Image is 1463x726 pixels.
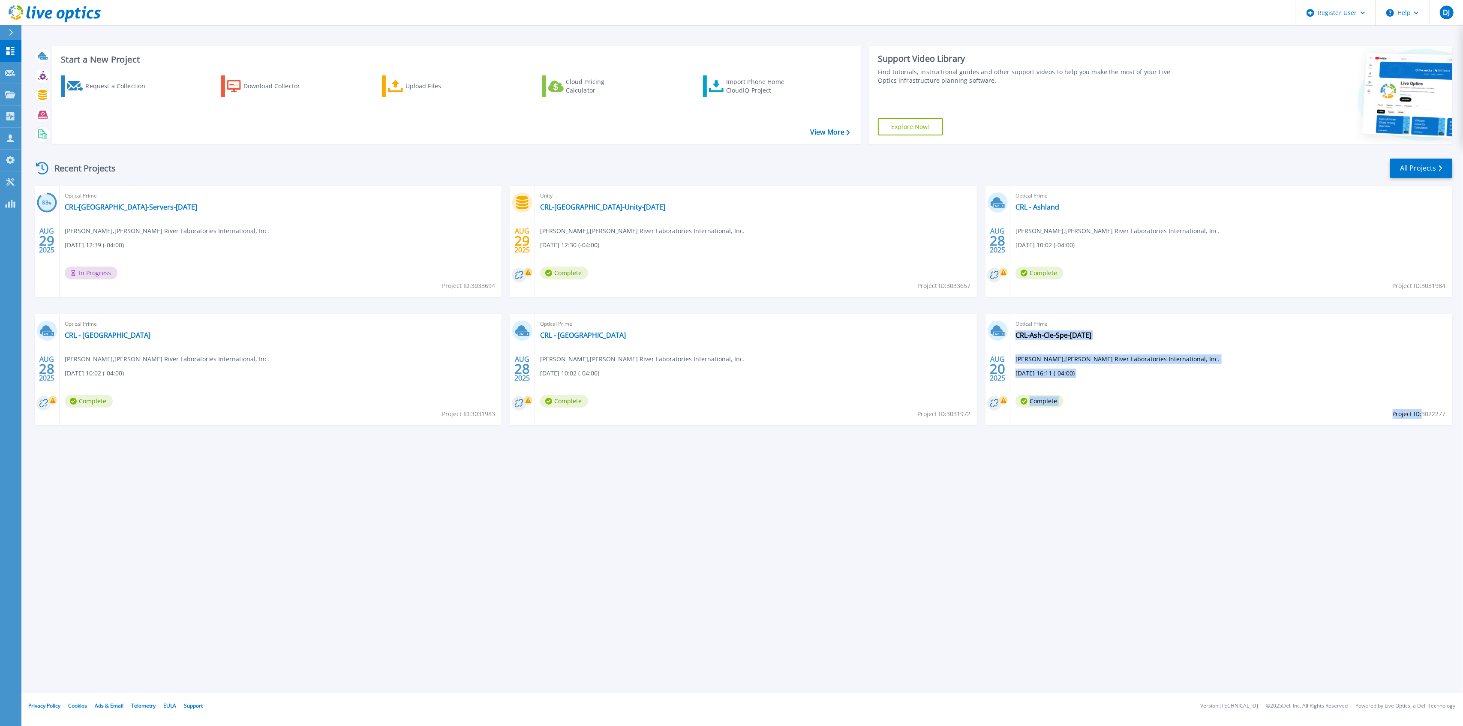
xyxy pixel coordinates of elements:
a: EULA [163,702,176,709]
span: [PERSON_NAME] , [PERSON_NAME] River Laboratories International, Inc. [65,354,269,364]
span: 28 [990,237,1005,244]
a: Download Collector [221,75,317,97]
span: Complete [65,395,113,408]
span: [PERSON_NAME] , [PERSON_NAME] River Laboratories International, Inc. [1015,354,1220,364]
a: CRL - Ashland [1015,203,1059,211]
li: Version: [TECHNICAL_ID] [1200,703,1258,709]
span: Optical Prime [65,191,496,201]
div: Download Collector [243,78,312,95]
div: AUG 2025 [989,225,1006,256]
span: Optical Prime [1015,191,1447,201]
span: Complete [540,395,588,408]
span: Complete [540,267,588,279]
div: AUG 2025 [39,225,55,256]
span: 28 [514,365,530,372]
span: Project ID: 3033657 [917,281,970,291]
span: [DATE] 12:39 (-04:00) [65,240,124,250]
div: AUG 2025 [514,225,530,256]
span: Complete [1015,267,1063,279]
div: Recent Projects [33,158,127,179]
li: Powered by Live Optics, a Dell Technology [1355,703,1455,709]
span: Optical Prime [1015,319,1447,329]
div: Cloud Pricing Calculator [566,78,634,95]
span: [PERSON_NAME] , [PERSON_NAME] River Laboratories International, Inc. [65,226,269,236]
span: [DATE] 10:02 (-04:00) [65,369,124,378]
div: Support Video Library [878,53,1182,64]
a: Cookies [68,702,87,709]
a: Telemetry [131,702,156,709]
span: Project ID: 3031984 [1393,281,1446,291]
span: Complete [1015,395,1063,408]
div: Upload Files [406,78,474,95]
a: All Projects [1390,159,1452,178]
span: Optical Prime [540,319,972,329]
h3: Start a New Project [61,55,850,64]
a: Privacy Policy [28,702,60,709]
span: In Progress [65,267,117,279]
a: Support [184,702,203,709]
span: Optical Prime [65,319,496,329]
span: [DATE] 12:30 (-04:00) [540,240,599,250]
div: Find tutorials, instructional guides and other support videos to help you make the most of your L... [878,68,1182,85]
a: CRL - [GEOGRAPHIC_DATA] [540,331,626,339]
span: [DATE] 10:02 (-04:00) [540,369,599,378]
span: Project ID: 3031983 [442,409,495,419]
li: © 2025 Dell Inc. All Rights Reserved [1266,703,1348,709]
a: Cloud Pricing Calculator [542,75,638,97]
span: 28 [39,365,54,372]
a: Explore Now! [878,118,943,135]
span: [DATE] 16:11 (-04:00) [1015,369,1075,378]
span: 29 [514,237,530,244]
a: CRL-Ash-Cle-Spe-[DATE] [1015,331,1091,339]
a: Request a Collection [61,75,156,97]
a: Upload Files [382,75,478,97]
span: DJ [1443,9,1450,16]
span: Project ID: 3022277 [1393,409,1446,419]
div: AUG 2025 [989,353,1006,384]
a: CRL-[GEOGRAPHIC_DATA]-Servers-[DATE] [65,203,197,211]
span: 29 [39,237,54,244]
a: CRL-[GEOGRAPHIC_DATA]-Unity-[DATE] [540,203,665,211]
div: Import Phone Home CloudIQ Project [726,78,793,95]
a: View More [810,128,850,136]
span: Unity [540,191,972,201]
div: Request a Collection [85,78,154,95]
span: [PERSON_NAME] , [PERSON_NAME] River Laboratories International, Inc. [540,226,745,236]
span: [DATE] 10:02 (-04:00) [1015,240,1075,250]
span: Project ID: 3031972 [917,409,970,419]
a: Ads & Email [95,702,123,709]
div: AUG 2025 [514,353,530,384]
div: AUG 2025 [39,353,55,384]
span: [PERSON_NAME] , [PERSON_NAME] River Laboratories International, Inc. [540,354,745,364]
span: % [48,201,51,205]
span: 20 [990,365,1005,372]
span: Project ID: 3033694 [442,281,495,291]
h3: 88 [37,198,57,208]
span: [PERSON_NAME] , [PERSON_NAME] River Laboratories International, Inc. [1015,226,1220,236]
a: CRL - [GEOGRAPHIC_DATA] [65,331,150,339]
